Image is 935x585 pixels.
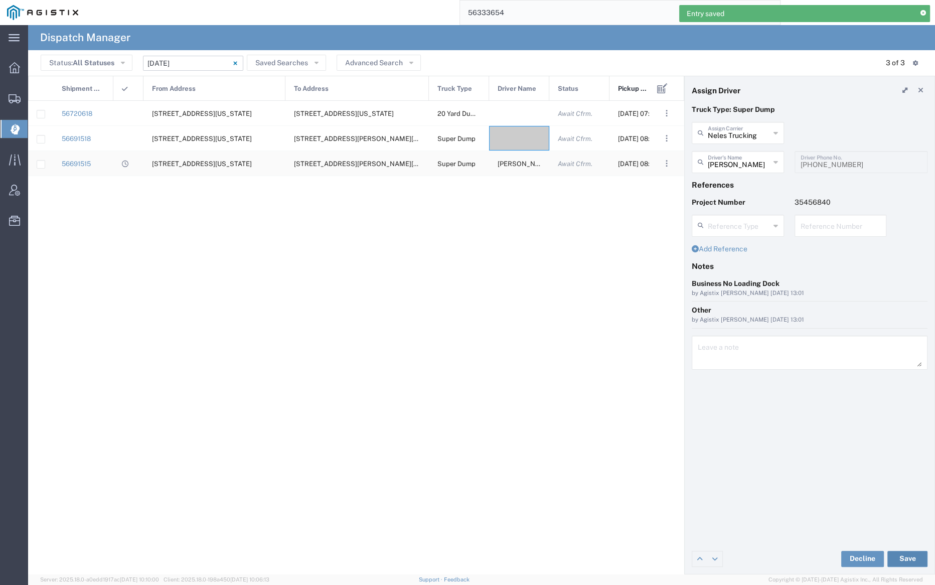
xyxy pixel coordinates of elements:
a: 56720618 [62,110,92,117]
span: Driver Name [498,76,536,101]
span: 09/05/2025, 08:30 [618,135,658,142]
span: Server: 2025.18.0-a0edd1917ac [40,576,159,582]
a: Add Reference [692,245,747,253]
span: 1817 Grand Ave, San Rafael, California, United States [152,160,252,168]
button: Advanced Search [337,55,421,71]
div: Business No Loading Dock [692,278,927,289]
span: [DATE] 10:10:00 [120,576,159,582]
span: 09/05/2025, 07:00 [618,110,658,117]
span: Truck Type [437,76,472,101]
span: [DATE] 10:06:13 [230,576,269,582]
span: 1220 Andersen Drive, San Rafael, California, 94901, United States [294,160,448,168]
span: All Statuses [73,59,114,67]
div: Other [692,305,927,316]
span: . . . [666,132,668,144]
p: Project Number [692,197,784,208]
button: ... [660,157,674,171]
span: Super Dump [437,135,476,142]
span: . . . [666,158,668,170]
span: 20 Yard Dump Truck [437,110,499,117]
button: Saved Searches [247,55,326,71]
span: Await Cfrm. [558,160,592,168]
span: Super Dump [437,160,476,168]
span: Pickup Date and Time [618,76,651,101]
span: 1099 W 14th St, Eureka, California, 95501, United States [294,110,394,117]
span: To Address [294,76,329,101]
button: Decline [841,551,884,567]
span: Entry saved [687,9,724,19]
span: Status [558,76,578,101]
img: logo [7,5,78,20]
span: From Address [152,76,196,101]
button: ... [660,131,674,145]
a: 56691515 [62,160,91,168]
button: Status:All Statuses [41,55,132,71]
span: 09/05/2025, 08:30 [618,160,658,168]
a: Support [419,576,444,582]
a: Edit previous row [692,551,707,566]
h4: Dispatch Manager [40,25,130,50]
p: 35456840 [795,197,887,208]
h4: References [692,180,927,189]
button: ... [660,106,674,120]
a: 56691518 [62,135,91,142]
span: 1220 Andersen Drive, San Rafael, California, 94901, United States [294,135,448,142]
span: Shipment No. [62,76,102,101]
span: Copyright © [DATE]-[DATE] Agistix Inc., All Rights Reserved [768,575,923,584]
h4: Notes [692,261,927,270]
div: by Agistix [PERSON_NAME] [DATE] 13:01 [692,289,927,298]
a: Feedback [444,576,470,582]
span: Await Cfrm. [558,110,592,117]
span: Client: 2025.18.0-198a450 [164,576,269,582]
button: Save [887,551,927,567]
a: Edit next row [707,551,722,566]
span: 62300 US HWY 101, Fortuna, California, 95540, United States [152,110,252,117]
div: 3 of 3 [886,58,905,68]
h4: Assign Driver [692,86,740,95]
span: . . . [666,107,668,119]
div: by Agistix [PERSON_NAME] [DATE] 13:01 [692,316,927,325]
span: 1817 Grand Ave, San Rafael, California, United States [152,135,252,142]
span: Await Cfrm. [558,135,592,142]
span: Armando Figueroa [498,160,552,168]
p: Truck Type: Super Dump [692,104,927,115]
input: Search for shipment number, reference number [460,1,765,25]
